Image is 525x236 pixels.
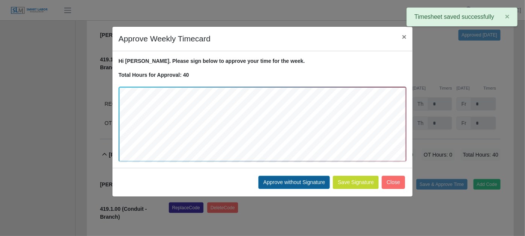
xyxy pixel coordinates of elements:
[333,176,379,189] button: Save Signature
[382,176,405,189] button: Close
[118,58,305,64] strong: Hi [PERSON_NAME]. Please sign below to approve your time for the week.
[258,176,330,189] button: Approve without Signature
[396,27,413,47] button: Close
[505,12,510,21] span: ×
[402,32,407,41] span: ×
[407,8,517,26] div: Timesheet saved successfully
[118,72,189,78] strong: Total Hours for Approval: 40
[118,33,211,45] h4: Approve Weekly Timecard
